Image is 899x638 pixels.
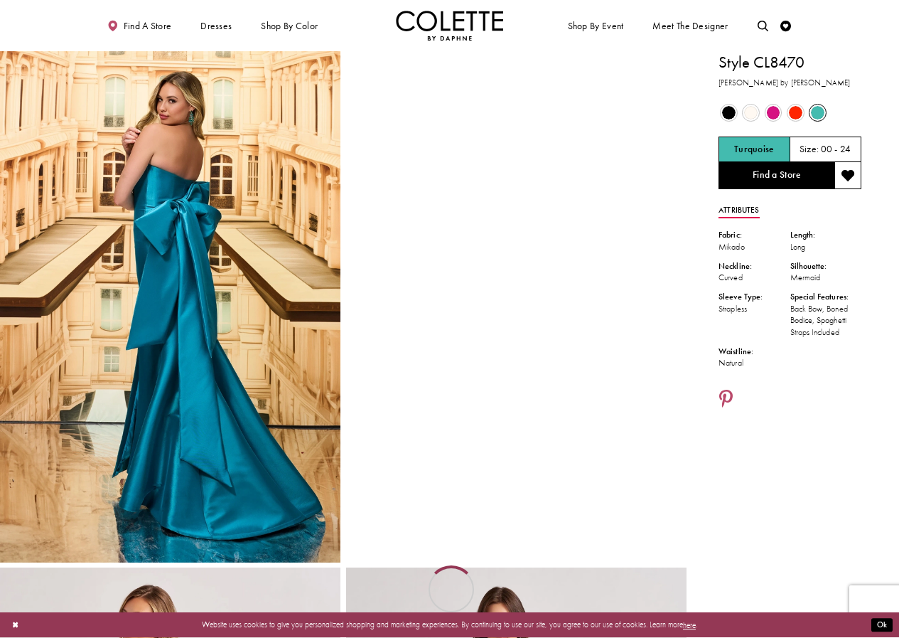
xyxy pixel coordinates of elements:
div: Natural [718,357,790,369]
span: Shop by color [259,11,321,41]
div: Scarlet [785,102,806,123]
a: Meet the designer [650,11,731,41]
div: Fuchsia [763,102,784,123]
span: Dresses [200,21,232,31]
span: Dresses [198,11,235,41]
div: Diamond White [741,102,761,123]
span: Size: [800,144,819,156]
div: Waistline: [718,346,790,358]
div: Sleeve Type: [718,291,790,303]
h5: 00 - 24 [821,144,851,155]
img: Colette by Daphne [396,11,504,41]
a: Visit Home Page [396,11,504,41]
div: Fabric: [718,229,790,241]
h5: Chosen color [734,144,775,155]
a: Attributes [718,203,759,218]
div: Black [718,102,739,123]
div: Long [790,241,861,253]
video: Style CL8470 Colette by Daphne #1 autoplay loop mute video [346,51,687,222]
button: Close Dialog [6,616,24,635]
div: Product color controls state depends on size chosen [718,102,861,124]
a: Find a Store [718,162,834,189]
a: Find a store [105,11,174,41]
div: Length: [790,229,861,241]
div: Turquoise [807,102,828,123]
div: Mermaid [790,272,861,284]
span: Shop By Event [568,21,624,31]
span: Shop By Event [565,11,626,41]
div: Special Features: [790,291,861,303]
span: Find a store [124,21,172,31]
div: Mikado [718,241,790,253]
a: Toggle search [755,11,771,41]
p: Website uses cookies to give you personalized shopping and marketing experiences. By continuing t... [77,618,822,632]
a: Check Wishlist [778,11,795,41]
div: Strapless [718,303,790,315]
button: Submit Dialog [871,619,893,632]
div: Back Bow, Boned Bodice, Spaghetti Straps Included [790,303,861,339]
span: Shop by color [261,21,318,31]
div: Silhouette: [790,260,861,272]
h3: [PERSON_NAME] by [PERSON_NAME] [718,77,861,89]
a: Share using Pinterest - Opens in new tab [718,390,733,410]
span: Meet the designer [652,21,728,31]
button: Add to wishlist [834,162,861,189]
div: Curved [718,272,790,284]
h1: Style CL8470 [718,51,861,74]
div: Neckline: [718,260,790,272]
a: here [683,620,696,630]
